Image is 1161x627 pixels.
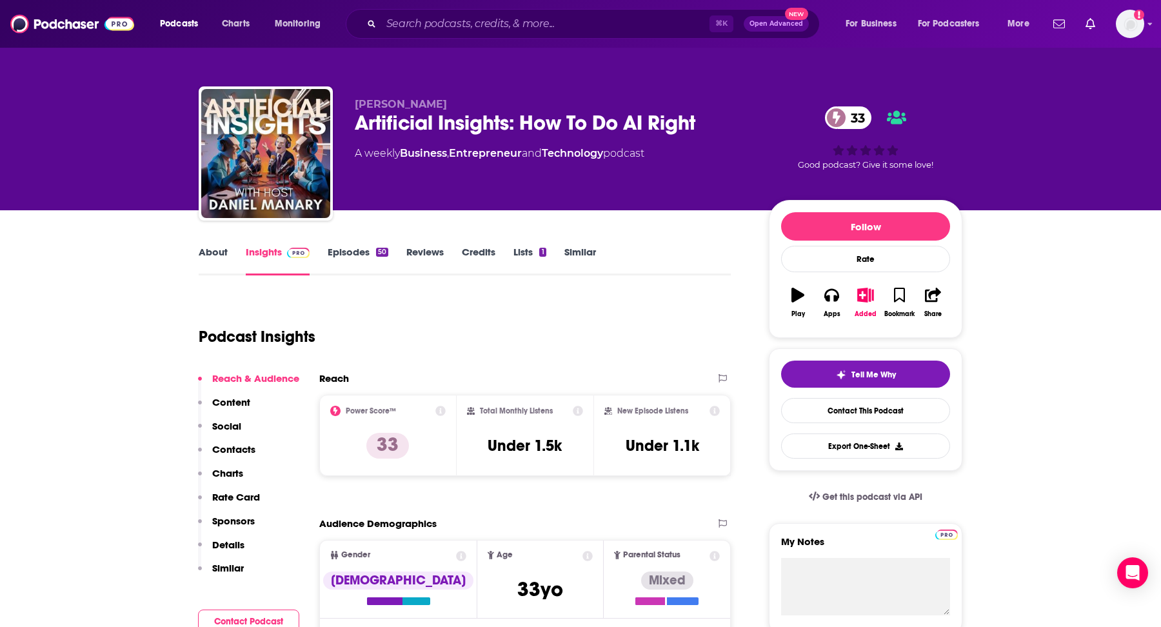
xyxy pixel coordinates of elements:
[781,212,950,241] button: Follow
[198,491,260,515] button: Rate Card
[198,467,243,491] button: Charts
[1080,13,1100,35] a: Show notifications dropdown
[198,515,255,539] button: Sponsors
[617,406,688,415] h2: New Episode Listens
[246,246,310,275] a: InsightsPodchaser Pro
[212,562,244,574] p: Similar
[1116,10,1144,38] span: Logged in as TeemsPR
[212,372,299,384] p: Reach & Audience
[462,246,495,275] a: Credits
[198,562,244,586] button: Similar
[855,310,877,318] div: Added
[1116,10,1144,38] button: Show profile menu
[623,551,680,559] span: Parental Status
[851,370,896,380] span: Tell Me Why
[212,443,255,455] p: Contacts
[539,248,546,257] div: 1
[522,147,542,159] span: and
[319,372,349,384] h2: Reach
[376,248,388,257] div: 50
[287,248,310,258] img: Podchaser Pro
[319,517,437,530] h2: Audience Demographics
[497,551,513,559] span: Age
[815,279,848,326] button: Apps
[781,361,950,388] button: tell me why sparkleTell Me Why
[328,246,388,275] a: Episodes50
[213,14,257,34] a: Charts
[918,15,980,33] span: For Podcasters
[785,8,808,20] span: New
[198,372,299,396] button: Reach & Audience
[449,147,522,159] a: Entrepreneur
[201,89,330,218] img: Artificial Insights: How To Do AI Right
[935,530,958,540] img: Podchaser Pro
[626,436,699,455] h3: Under 1.1k
[198,420,241,444] button: Social
[212,396,250,408] p: Content
[709,15,733,32] span: ⌘ K
[791,310,805,318] div: Play
[749,21,803,27] span: Open Advanced
[1007,15,1029,33] span: More
[744,16,809,32] button: Open AdvancedNew
[275,15,321,33] span: Monitoring
[769,98,962,178] div: 33Good podcast? Give it some love!
[358,9,832,39] div: Search podcasts, credits, & more...
[355,146,644,161] div: A weekly podcast
[846,15,897,33] span: For Business
[884,310,915,318] div: Bookmark
[824,310,840,318] div: Apps
[266,14,337,34] button: open menu
[341,551,370,559] span: Gender
[400,147,447,159] a: Business
[998,14,1046,34] button: open menu
[799,481,933,513] a: Get this podcast via API
[198,539,244,562] button: Details
[781,398,950,423] a: Contact This Podcast
[199,327,315,346] h1: Podcast Insights
[882,279,916,326] button: Bookmark
[355,98,447,110] span: [PERSON_NAME]
[798,160,933,170] span: Good podcast? Give it some love!
[837,14,913,34] button: open menu
[517,577,563,602] span: 33 yo
[1116,10,1144,38] img: User Profile
[198,396,250,420] button: Content
[346,406,396,415] h2: Power Score™
[222,15,250,33] span: Charts
[198,443,255,467] button: Contacts
[641,572,693,590] div: Mixed
[542,147,603,159] a: Technology
[151,14,215,34] button: open menu
[917,279,950,326] button: Share
[909,14,998,34] button: open menu
[406,246,444,275] a: Reviews
[838,106,871,129] span: 33
[381,14,709,34] input: Search podcasts, credits, & more...
[212,539,244,551] p: Details
[447,147,449,159] span: ,
[1134,10,1144,20] svg: Add a profile image
[849,279,882,326] button: Added
[366,433,409,459] p: 33
[513,246,546,275] a: Lists1
[822,492,922,503] span: Get this podcast via API
[10,12,134,36] img: Podchaser - Follow, Share and Rate Podcasts
[212,515,255,527] p: Sponsors
[935,528,958,540] a: Pro website
[323,572,473,590] div: [DEMOGRAPHIC_DATA]
[825,106,871,129] a: 33
[160,15,198,33] span: Podcasts
[212,467,243,479] p: Charts
[199,246,228,275] a: About
[1048,13,1070,35] a: Show notifications dropdown
[480,406,553,415] h2: Total Monthly Listens
[836,370,846,380] img: tell me why sparkle
[924,310,942,318] div: Share
[212,420,241,432] p: Social
[212,491,260,503] p: Rate Card
[781,535,950,558] label: My Notes
[1117,557,1148,588] div: Open Intercom Messenger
